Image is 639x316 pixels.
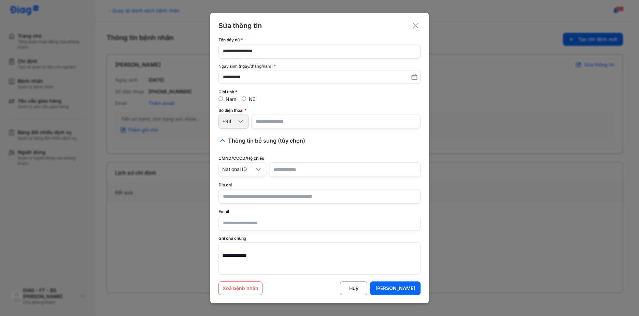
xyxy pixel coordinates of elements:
div: Email [218,209,421,214]
span: Thông tin bổ sung (tùy chọn) [228,136,305,145]
div: Giới tính [218,89,421,95]
div: National ID [222,166,254,172]
button: Xoá bệnh nhân [218,281,262,295]
div: Sửa thông tin [218,21,421,30]
div: CMND/CCCD/Hộ chiếu [218,156,421,161]
div: Ghi chú chung [218,236,421,241]
div: [PERSON_NAME] [375,285,415,291]
button: [PERSON_NAME] [370,281,421,295]
div: Tên đầy đủ [218,37,421,43]
div: +84 [222,118,237,124]
div: Số điện thoại [218,108,421,113]
button: Huỷ [340,281,367,295]
div: Địa chỉ [218,182,421,188]
label: Nam [226,96,236,102]
label: Nữ [249,96,256,102]
div: Ngày sinh (ngày/tháng/năm) [218,64,421,69]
